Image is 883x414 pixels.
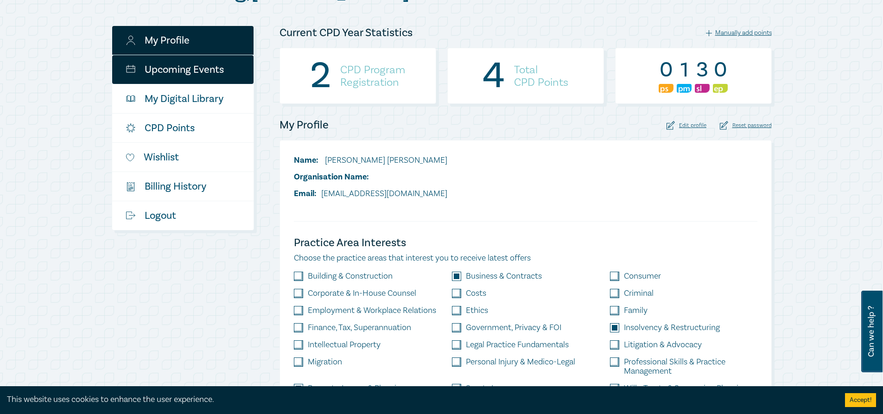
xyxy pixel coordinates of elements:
img: Practice Management & Business Skills [677,84,692,93]
div: 3 [695,58,710,82]
img: Substantive Law [695,84,710,93]
label: Legal Practice Fundamentals [466,340,569,350]
img: Professional Skills [659,84,673,93]
a: CPD Points [112,114,254,142]
a: My Digital Library [112,84,254,113]
label: Professional Skills & Practice Management [624,357,757,376]
p: Choose the practice areas that interest you to receive latest offers [294,252,757,264]
label: Family [624,306,648,315]
button: Accept cookies [845,393,876,407]
div: 1 [677,58,692,82]
tspan: $ [128,184,130,188]
a: Upcoming Events [112,55,254,84]
label: Ethics [466,306,488,315]
span: Email: [294,188,317,199]
h4: CPD Program Registration [340,64,405,89]
span: Can we help ? [867,296,876,367]
h4: Current CPD Year Statistics [280,25,413,40]
div: Edit profile [667,121,706,130]
div: 0 [713,58,728,82]
label: Corporate & In-House Counsel [308,289,416,298]
div: This website uses cookies to enhance the user experience. [7,394,831,406]
label: Costs [466,289,486,298]
label: Migration [308,357,342,367]
div: 4 [483,64,505,88]
a: Logout [112,201,254,230]
span: Name: [294,155,318,166]
label: Finance, Tax, Superannuation [308,323,411,332]
label: Property, Leases & Planning [308,384,405,393]
label: Personal Injury & Medico-Legal [466,357,575,367]
a: Wishlist [112,143,254,172]
h4: Total CPD Points [514,64,568,89]
label: Insolvency & Restructuring [624,323,720,332]
label: Employment & Workplace Relations [308,306,436,315]
div: 2 [310,64,331,88]
a: My Profile [112,26,254,55]
label: Wills, Trusts & Succession Planning [624,384,747,393]
label: Consumer [624,272,661,281]
label: Business & Contracts [466,272,542,281]
div: 0 [659,58,673,82]
label: Litigation & Advocacy [624,340,702,350]
h4: Practice Area Interests [294,236,757,250]
label: Sports Law [466,384,506,393]
span: Organisation Name: [294,172,369,182]
label: Intellectual Property [308,340,381,350]
label: Government, Privacy & FOI [466,323,561,332]
div: Manually add points [706,29,772,37]
h4: My Profile [280,118,329,133]
li: [PERSON_NAME] [PERSON_NAME] [294,154,447,166]
label: Criminal [624,289,654,298]
a: $Billing History [112,172,254,201]
div: Reset password [720,121,772,130]
img: Ethics & Professional Responsibility [713,84,728,93]
li: [EMAIL_ADDRESS][DOMAIN_NAME] [294,188,447,200]
label: Building & Construction [308,272,393,281]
